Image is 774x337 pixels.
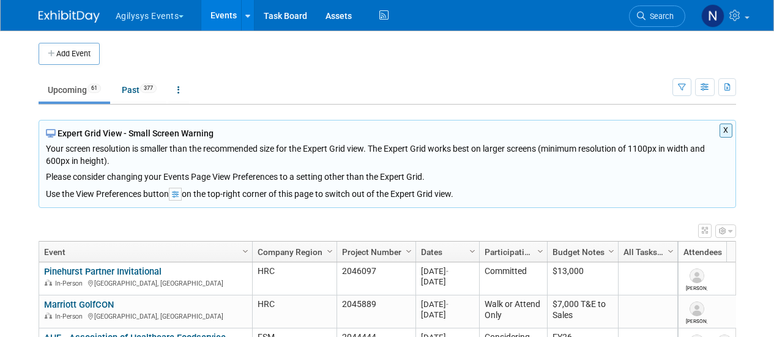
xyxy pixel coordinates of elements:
[421,242,471,262] a: Dates
[45,313,52,319] img: In-Person Event
[479,262,547,295] td: Committed
[44,311,247,321] div: [GEOGRAPHIC_DATA], [GEOGRAPHIC_DATA]
[666,246,675,256] span: Column Settings
[686,283,707,291] div: Tim Hansen
[39,78,110,102] a: Upcoming61
[252,262,337,295] td: HRC
[113,78,166,102] a: Past377
[606,246,616,256] span: Column Settings
[44,278,247,288] div: [GEOGRAPHIC_DATA], [GEOGRAPHIC_DATA]
[46,183,729,201] div: Use the View Preferences button on the top-right corner of this page to switch out of the Expert ...
[534,242,547,260] a: Column Settings
[701,4,724,28] img: Natalie Morin
[690,268,704,283] img: Tim Hansen
[535,246,545,256] span: Column Settings
[46,167,729,183] div: Please consider changing your Events Page View Preferences to a setting other than the Expert Grid.
[323,242,337,260] a: Column Settings
[467,246,477,256] span: Column Settings
[446,300,448,309] span: -
[140,84,157,93] span: 377
[239,242,252,260] a: Column Settings
[342,242,407,262] a: Project Number
[605,242,618,260] a: Column Settings
[55,313,86,320] span: In-Person
[55,280,86,287] span: In-Person
[690,302,704,316] img: Russell Carlson
[479,295,547,328] td: Walk or Attend Only
[547,295,618,328] td: $7,000 T&E to Sales
[623,242,669,262] a: All Tasks Complete
[446,267,448,276] span: -
[646,12,674,21] span: Search
[720,124,732,138] button: X
[421,299,474,309] div: [DATE]
[46,127,729,139] div: Expert Grid View - Small Screen Warning
[337,295,415,328] td: 2045889
[421,266,474,276] div: [DATE]
[39,10,100,23] img: ExhibitDay
[46,139,729,183] div: Your screen resolution is smaller than the recommended size for the Expert Grid view. The Expert ...
[258,242,329,262] a: Company Region
[402,242,415,260] a: Column Settings
[39,43,100,65] button: Add Event
[44,266,162,277] a: Pinehurst Partner Invitational
[421,309,474,320] div: [DATE]
[44,242,244,262] a: Event
[421,276,474,287] div: [DATE]
[240,246,250,256] span: Column Settings
[686,316,707,324] div: Russell Carlson
[44,299,114,310] a: Marriott GolfCON
[466,242,479,260] a: Column Settings
[485,242,539,262] a: Participation
[325,246,335,256] span: Column Settings
[664,242,677,260] a: Column Settings
[404,246,414,256] span: Column Settings
[252,295,337,328] td: HRC
[629,6,685,27] a: Search
[337,262,415,295] td: 2046097
[547,262,618,295] td: $13,000
[87,84,101,93] span: 61
[45,280,52,286] img: In-Person Event
[553,242,610,262] a: Budget Notes
[683,242,765,262] a: Attendees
